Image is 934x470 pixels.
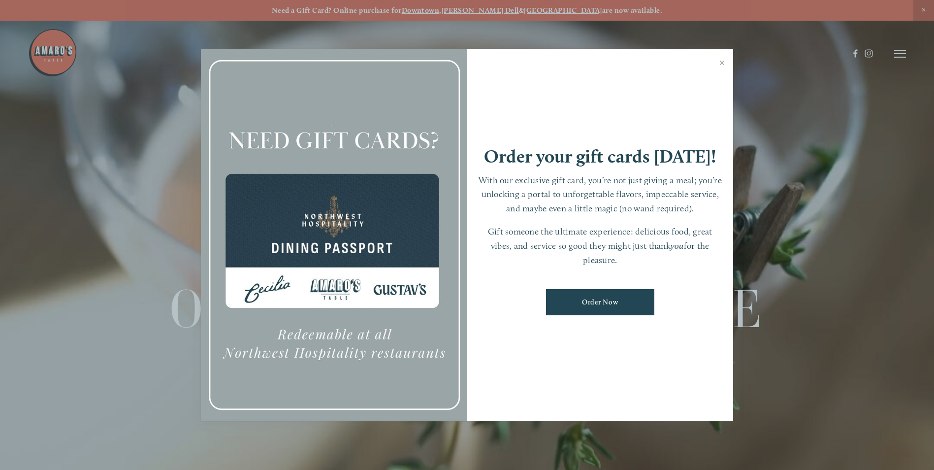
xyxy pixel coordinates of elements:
[477,173,724,216] p: With our exclusive gift card, you’re not just giving a meal; you’re unlocking a portal to unforge...
[484,147,716,166] h1: Order your gift cards [DATE]!
[671,240,684,251] em: you
[477,225,724,267] p: Gift someone the ultimate experience: delicious food, great vibes, and service so good they might...
[546,289,654,315] a: Order Now
[712,50,732,78] a: Close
